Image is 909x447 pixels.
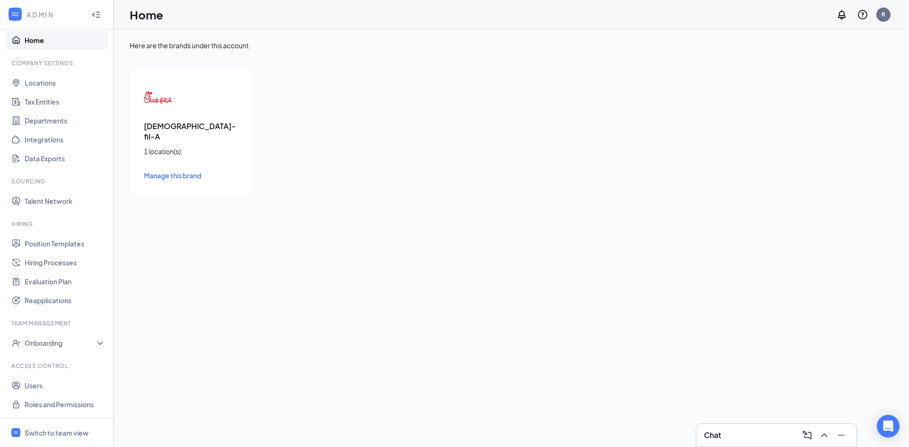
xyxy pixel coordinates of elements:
a: Manage this brand [144,170,239,181]
a: Hiring Processes [25,253,106,272]
div: 1 location(s) [144,147,239,156]
div: Open Intercom Messenger [877,415,900,438]
div: Access control [11,362,104,370]
svg: UserCheck [11,338,21,348]
img: Chick-fil-A logo [144,83,172,112]
a: Position Templates [25,234,106,253]
div: Here are the brands under this account. [130,41,893,50]
a: Roles and Permissions [25,395,106,414]
svg: QuestionInfo [857,9,868,20]
a: Locations [25,73,106,92]
a: Talent Network [25,192,106,210]
svg: Collapse [91,10,101,19]
div: Hiring [11,220,104,228]
a: Reapplications [25,291,106,310]
button: Minimize [834,428,849,443]
div: Company Settings [11,59,104,67]
button: ChevronUp [817,428,832,443]
div: Onboarding [25,338,98,348]
h3: [DEMOGRAPHIC_DATA]-fil-A [144,121,239,142]
a: Evaluation Plan [25,272,106,291]
a: Users [25,376,106,395]
svg: ChevronUp [819,429,830,441]
a: Departments [25,111,106,130]
svg: WorkstreamLogo [10,9,20,19]
a: Tax Entities [25,92,106,111]
a: Integrations [25,130,106,149]
h1: Home [130,7,163,23]
button: ComposeMessage [800,428,815,443]
div: Sourcing [11,177,104,185]
div: R [882,10,885,18]
div: Team Management [11,319,104,327]
svg: ComposeMessage [802,429,813,441]
span: Manage this brand [144,171,201,180]
a: Data Exports [25,149,106,168]
svg: Notifications [836,9,847,20]
div: Switch to team view [25,428,89,438]
a: Home [25,31,106,50]
h3: Chat [704,430,721,440]
svg: Minimize [836,429,847,441]
svg: WorkstreamLogo [13,429,19,436]
div: ADMIN [27,10,83,19]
